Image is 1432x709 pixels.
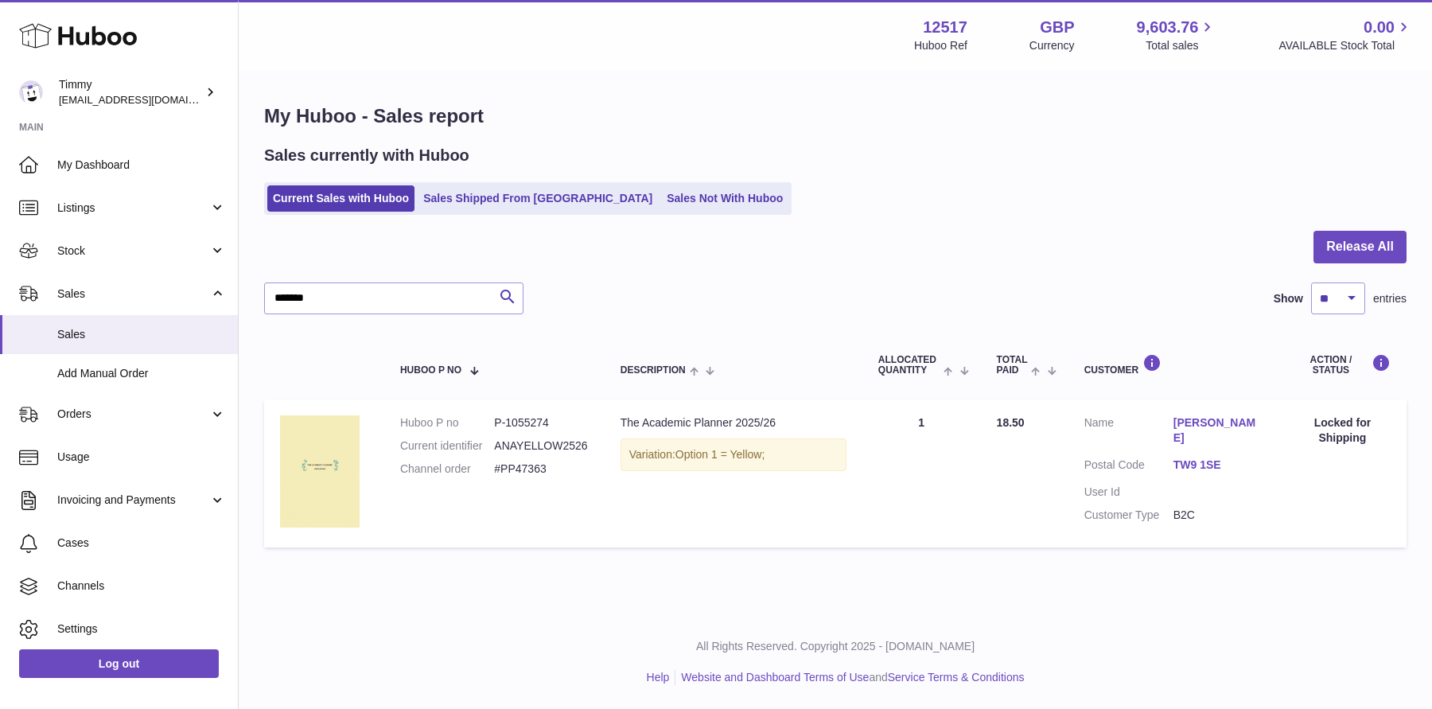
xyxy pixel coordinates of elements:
[621,438,846,471] div: Variation:
[675,670,1024,685] li: and
[57,286,209,302] span: Sales
[1294,415,1391,446] div: Locked for Shipping
[621,415,846,430] div: The Academic Planner 2025/26
[59,77,202,107] div: Timmy
[914,38,967,53] div: Huboo Ref
[1084,415,1173,450] dt: Name
[1040,17,1074,38] strong: GBP
[280,415,360,528] img: 125171755599416.png
[57,536,226,551] span: Cases
[57,243,209,259] span: Stock
[1173,508,1263,523] dd: B2C
[57,450,226,465] span: Usage
[57,366,226,381] span: Add Manual Order
[400,415,494,430] dt: Huboo P no
[1084,354,1263,376] div: Customer
[19,80,43,104] img: support@pumpkinproductivity.org
[681,671,869,684] a: Website and Dashboard Terms of Use
[1084,508,1173,523] dt: Customer Type
[1313,231,1407,263] button: Release All
[1294,354,1391,376] div: Action / Status
[264,145,469,166] h2: Sales currently with Huboo
[1173,415,1263,446] a: [PERSON_NAME]
[400,438,494,454] dt: Current identifier
[675,448,765,461] span: Option 1 = Yellow;
[494,415,588,430] dd: P-1055274
[1084,485,1173,500] dt: User Id
[494,462,588,477] dd: #PP47363
[57,621,226,637] span: Settings
[251,639,1419,654] p: All Rights Reserved. Copyright 2025 - [DOMAIN_NAME]
[267,185,414,212] a: Current Sales with Huboo
[647,671,670,684] a: Help
[59,93,234,106] span: [EMAIL_ADDRESS][DOMAIN_NAME]
[418,185,658,212] a: Sales Shipped From [GEOGRAPHIC_DATA]
[400,462,494,477] dt: Channel order
[661,185,788,212] a: Sales Not With Huboo
[57,578,226,594] span: Channels
[57,327,226,342] span: Sales
[997,416,1025,429] span: 18.50
[264,103,1407,129] h1: My Huboo - Sales report
[19,649,219,678] a: Log out
[1029,38,1075,53] div: Currency
[1278,38,1413,53] span: AVAILABLE Stock Total
[1137,17,1217,53] a: 9,603.76 Total sales
[878,355,940,376] span: ALLOCATED Quantity
[57,201,209,216] span: Listings
[57,407,209,422] span: Orders
[1274,291,1303,306] label: Show
[1137,17,1199,38] span: 9,603.76
[57,493,209,508] span: Invoicing and Payments
[1278,17,1413,53] a: 0.00 AVAILABLE Stock Total
[888,671,1025,684] a: Service Terms & Conditions
[494,438,588,454] dd: ANAYELLOW2526
[997,355,1028,376] span: Total paid
[400,365,461,376] span: Huboo P no
[923,17,967,38] strong: 12517
[1373,291,1407,306] span: entries
[1084,458,1173,477] dt: Postal Code
[1364,17,1395,38] span: 0.00
[1146,38,1216,53] span: Total sales
[621,365,686,376] span: Description
[57,158,226,173] span: My Dashboard
[1173,458,1263,473] a: TW9 1SE
[862,399,981,547] td: 1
